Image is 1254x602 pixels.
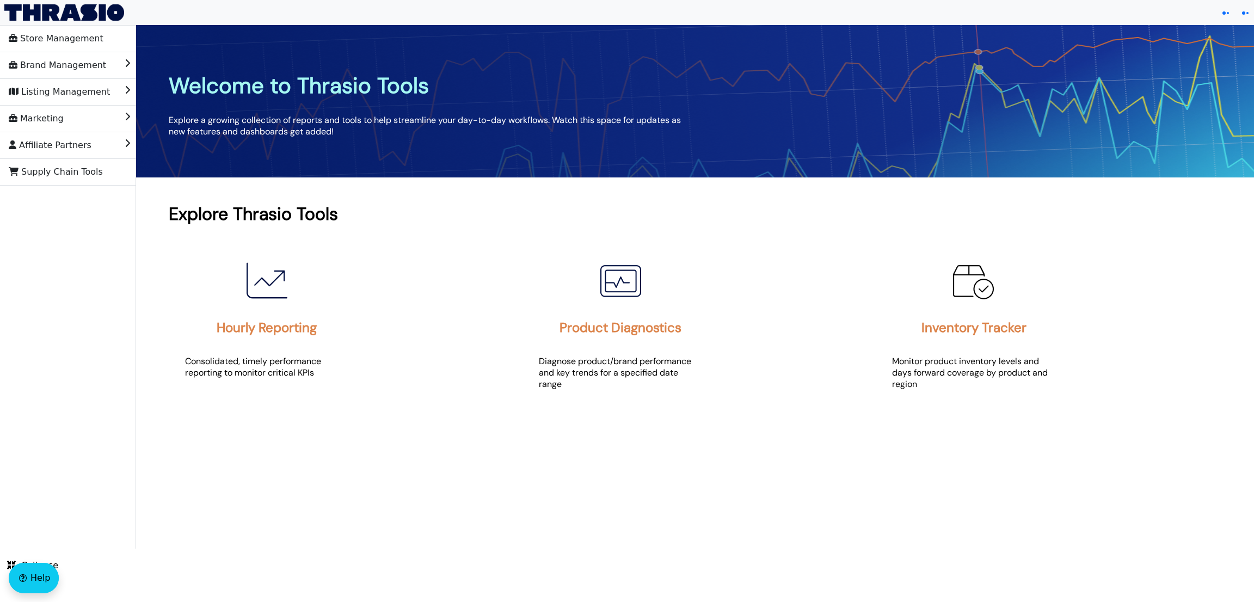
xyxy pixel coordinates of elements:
[539,355,702,390] p: Diagnose product/brand performance and key trends for a specified date range
[30,572,50,585] span: Help
[9,137,91,154] span: Affiliate Partners
[9,30,103,47] span: Store Management
[169,202,1221,225] h1: Explore Thrasio Tools
[185,355,348,378] p: Consolidated, timely performance reporting to monitor critical KPIs
[593,254,648,308] img: Product Diagnostics Icon
[946,254,1001,308] img: Inventory Tracker Icon
[7,559,58,572] span: Collapse
[9,563,59,593] button: Help floatingactionbutton
[892,355,1055,390] p: Monitor product inventory levels and days forward coverage by product and region
[169,71,695,100] h1: Welcome to Thrasio Tools
[169,114,695,137] p: Explore a growing collection of reports and tools to help streamline your day-to-day workflows. W...
[9,163,103,181] span: Supply Chain Tools
[921,319,1026,336] h2: Inventory Tracker
[522,237,874,415] a: Product Diagnostics IconProduct DiagnosticsDiagnose product/brand performance and key trends for ...
[9,83,110,101] span: Listing Management
[876,237,1227,415] a: Inventory Tracker IconInventory TrackerMonitor product inventory levels and days forward coverage...
[9,57,106,74] span: Brand Management
[4,4,124,21] img: Thrasio Logo
[560,319,681,336] h2: Product Diagnostics
[169,237,520,403] a: Hourly Reporting IconHourly ReportingConsolidated, timely performance reporting to monitor critic...
[217,319,317,336] h2: Hourly Reporting
[9,110,64,127] span: Marketing
[239,254,294,308] img: Hourly Reporting Icon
